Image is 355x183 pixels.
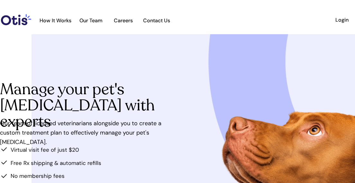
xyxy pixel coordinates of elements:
a: Careers [107,17,139,24]
span: Free Rx shipping & automatic refills [11,159,101,167]
a: Contact Us [140,17,173,24]
span: No membership fees [11,172,65,179]
a: Our Team [75,17,107,24]
span: Virtual visit fee of just $20 [11,146,79,153]
a: How It Works [36,17,75,24]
